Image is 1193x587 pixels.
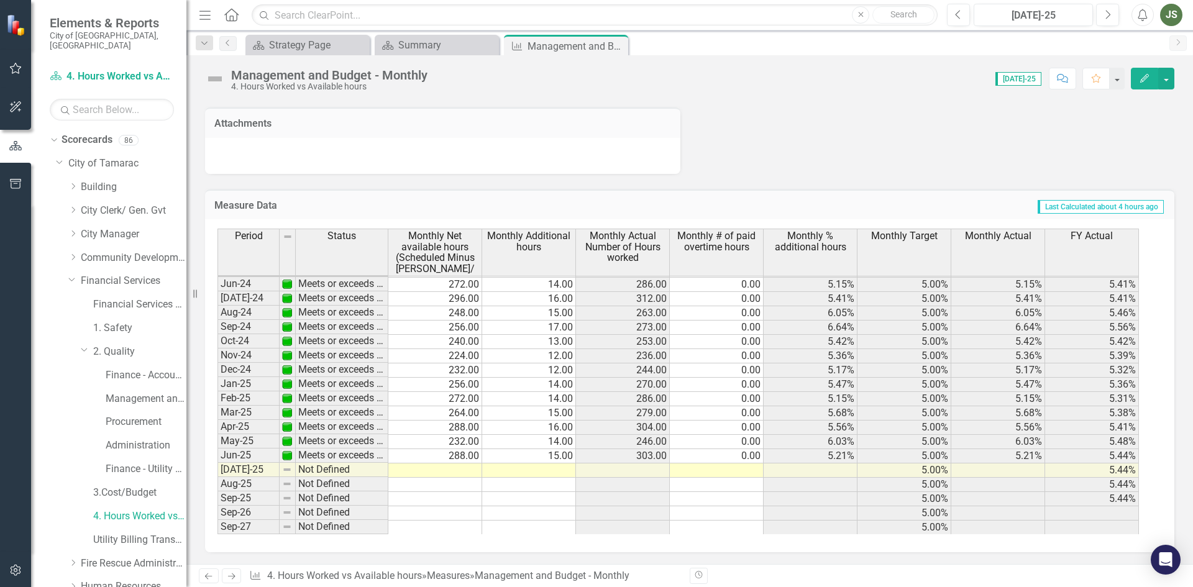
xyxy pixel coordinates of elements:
[764,278,857,292] td: 5.15%
[857,478,951,492] td: 5.00%
[482,321,576,335] td: 17.00
[764,406,857,421] td: 5.68%
[327,230,356,242] span: Status
[857,435,951,449] td: 5.00%
[388,435,482,449] td: 232.00
[857,492,951,506] td: 5.00%
[296,377,388,391] td: Meets or exceeds target
[670,335,764,349] td: 0.00
[378,37,496,53] a: Summary
[282,322,292,332] img: 1UOPjbPZzarJnojPNnPdqcrKqsyubKg2UwelywlROmNPl+gdMW9Kb8ri8GgAAAABJRU5ErkJggg==
[1045,406,1139,421] td: 5.38%
[672,230,761,252] span: Monthly # of paid overtime hours
[764,392,857,406] td: 5.15%
[965,230,1031,242] span: Monthly Actual
[296,434,388,448] td: Meets or exceeds target
[1160,4,1182,26] button: JS
[217,334,280,348] td: Oct-24
[50,70,174,84] a: 4. Hours Worked vs Available hours
[482,421,576,435] td: 16.00
[282,350,292,360] img: 1UOPjbPZzarJnojPNnPdqcrKqsyubKg2UwelywlROmNPl+gdMW9Kb8ri8GgAAAABJRU5ErkJggg==
[388,278,482,292] td: 272.00
[282,407,292,417] img: 1UOPjbPZzarJnojPNnPdqcrKqsyubKg2UwelywlROmNPl+gdMW9Kb8ri8GgAAAABJRU5ErkJggg==
[296,506,388,520] td: Not Defined
[764,292,857,306] td: 5.41%
[576,335,670,349] td: 253.00
[951,449,1045,463] td: 5.21%
[217,520,280,534] td: Sep-27
[576,421,670,435] td: 304.00
[951,363,1045,378] td: 5.17%
[764,321,857,335] td: 6.64%
[766,230,854,252] span: Monthly % additional hours
[388,378,482,392] td: 256.00
[282,379,292,389] img: 1UOPjbPZzarJnojPNnPdqcrKqsyubKg2UwelywlROmNPl+gdMW9Kb8ri8GgAAAABJRU5ErkJggg==
[1045,278,1139,292] td: 5.41%
[1045,421,1139,435] td: 5.41%
[282,422,292,432] img: 1UOPjbPZzarJnojPNnPdqcrKqsyubKg2UwelywlROmNPl+gdMW9Kb8ri8GgAAAABJRU5ErkJggg==
[282,307,292,317] img: 1UOPjbPZzarJnojPNnPdqcrKqsyubKg2UwelywlROmNPl+gdMW9Kb8ri8GgAAAABJRU5ErkJggg==
[1045,321,1139,335] td: 5.56%
[951,335,1045,349] td: 5.42%
[764,306,857,321] td: 6.05%
[857,363,951,378] td: 5.00%
[93,321,186,335] a: 1. Safety
[1038,200,1164,214] span: Last Calculated about 4 hours ago
[231,68,427,82] div: Management and Budget - Monthly
[217,277,280,291] td: Jun-24
[764,335,857,349] td: 5.42%
[482,278,576,292] td: 14.00
[482,292,576,306] td: 16.00
[1045,306,1139,321] td: 5.46%
[576,449,670,463] td: 303.00
[296,363,388,377] td: Meets or exceeds target
[388,321,482,335] td: 256.00
[50,30,174,51] small: City of [GEOGRAPHIC_DATA], [GEOGRAPHIC_DATA]
[951,321,1045,335] td: 6.64%
[282,336,292,346] img: 1UOPjbPZzarJnojPNnPdqcrKqsyubKg2UwelywlROmNPl+gdMW9Kb8ri8GgAAAABJRU5ErkJggg==
[106,439,186,453] a: Administration
[296,463,388,477] td: Not Defined
[296,348,388,363] td: Meets or exceeds target
[217,406,280,420] td: Mar-25
[485,230,573,252] span: Monthly Additional hours
[1045,478,1139,492] td: 5.44%
[282,393,292,403] img: 1UOPjbPZzarJnojPNnPdqcrKqsyubKg2UwelywlROmNPl+gdMW9Kb8ri8GgAAAABJRU5ErkJggg==
[282,522,292,532] img: 8DAGhfEEPCf229AAAAAElFTkSuQmCC
[81,557,186,571] a: Fire Rescue Administration
[217,320,280,334] td: Sep-24
[482,349,576,363] td: 12.00
[282,365,292,375] img: 1UOPjbPZzarJnojPNnPdqcrKqsyubKg2UwelywlROmNPl+gdMW9Kb8ri8GgAAAABJRU5ErkJggg==
[857,278,951,292] td: 5.00%
[388,335,482,349] td: 240.00
[857,335,951,349] td: 5.00%
[217,463,280,477] td: [DATE]-25
[578,230,667,263] span: Monthly Actual Number of Hours worked
[576,321,670,335] td: 273.00
[283,232,293,242] img: 8DAGhfEEPCf229AAAAAElFTkSuQmCC
[857,349,951,363] td: 5.00%
[214,200,528,211] h3: Measure Data
[670,435,764,449] td: 0.00
[576,392,670,406] td: 286.00
[282,450,292,460] img: 1UOPjbPZzarJnojPNnPdqcrKqsyubKg2UwelywlROmNPl+gdMW9Kb8ri8GgAAAABJRU5ErkJggg==
[951,392,1045,406] td: 5.15%
[81,274,186,288] a: Financial Services
[482,306,576,321] td: 15.00
[106,392,186,406] a: Management and Budget
[670,363,764,378] td: 0.00
[296,477,388,491] td: Not Defined
[951,349,1045,363] td: 5.36%
[6,14,28,36] img: ClearPoint Strategy
[81,251,186,265] a: Community Development
[296,520,388,534] td: Not Defined
[81,227,186,242] a: City Manager
[482,435,576,449] td: 14.00
[388,449,482,463] td: 288.00
[81,204,186,218] a: City Clerk/ Gen. Gvt
[1045,292,1139,306] td: 5.41%
[764,421,857,435] td: 5.56%
[857,421,951,435] td: 5.00%
[670,306,764,321] td: 0.00
[764,449,857,463] td: 5.21%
